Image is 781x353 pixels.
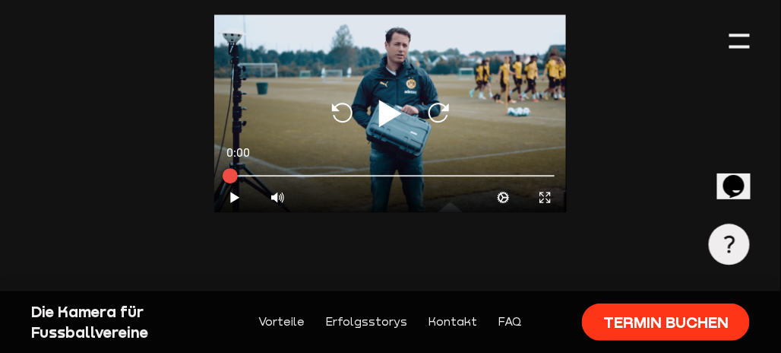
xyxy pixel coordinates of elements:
a: Kontakt [428,313,478,331]
a: Erfolgsstorys [325,313,407,331]
div: Die Kamera für Fussballvereine [31,301,199,342]
iframe: chat widget [717,154,766,199]
a: Termin buchen [582,304,750,341]
a: Vorteile [258,313,305,331]
a: FAQ [498,313,523,331]
div: 0:00 [214,136,390,169]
